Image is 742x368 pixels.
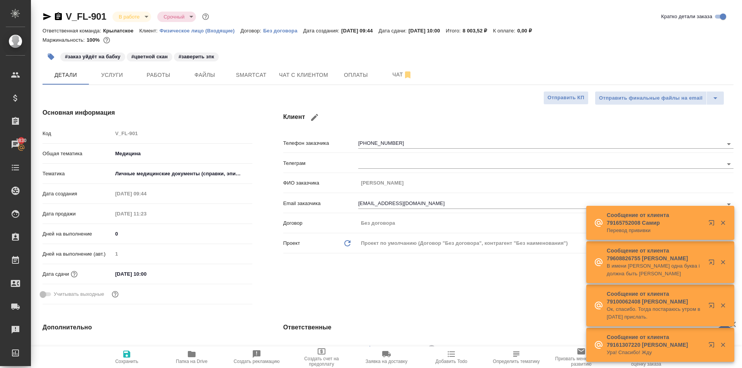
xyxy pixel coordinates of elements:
[463,28,493,34] p: 8 003,52 ₽
[341,28,379,34] p: [DATE] 09:44
[599,94,703,103] span: Отправить финальные файлы на email
[607,262,703,278] p: В имени [PERSON_NAME] одна буква i должна быть [PERSON_NAME]
[224,346,289,368] button: Создать рекламацию
[112,343,252,354] input: Пустое поле
[704,254,722,273] button: Открыть в новой вкладке
[112,188,180,199] input: Пустое поле
[112,147,252,160] div: Медицина
[382,344,438,353] div: [PERSON_NAME]
[366,359,407,364] span: Заявка на доставку
[283,346,358,353] p: Клиентские менеджеры
[723,159,734,170] button: Open
[126,53,173,59] span: цветной скан
[361,339,379,358] button: Добавить менеджера
[358,177,733,188] input: Пустое поле
[283,200,358,207] p: Email заказчика
[2,135,29,154] a: 3830
[607,227,703,234] p: Перевод прививки
[54,12,63,21] button: Скопировать ссылку
[715,302,731,309] button: Закрыть
[54,290,104,298] span: Учитывать выходные
[43,28,103,34] p: Ответственная команда:
[103,28,140,34] p: Крылатское
[160,28,241,34] p: Физическое лицо (Входящие)
[112,228,252,239] input: ✎ Введи что-нибудь
[69,269,79,279] button: Если добавить услуги и заполнить их объемом, то дата рассчитается автоматически
[543,91,589,105] button: Отправить КП
[43,170,112,178] p: Тематика
[263,27,303,34] a: Без договора
[65,53,121,61] p: #заказ уйдёт на бабку
[263,28,303,34] p: Без договора
[112,248,252,259] input: Пустое поле
[115,359,138,364] span: Сохранить
[607,349,703,356] p: Ура! Спасибо! Жду
[43,37,87,43] p: Маржинальность:
[43,323,252,332] h4: Дополнительно
[382,345,430,353] span: [PERSON_NAME]
[94,346,159,368] button: Сохранить
[112,167,252,180] div: Личные медицинские документы (справки, эпикризы)
[661,13,712,20] span: Кратко детали заказа
[112,268,180,280] input: ✎ Введи что-нибудь
[607,211,703,227] p: Сообщение от клиента 79165752008 Самир
[102,35,112,45] button: 0.00 RUB;
[283,219,358,227] p: Договор
[116,14,142,20] button: В работе
[43,108,252,117] h4: Основная информация
[704,298,722,316] button: Открыть в новой вкладке
[233,70,270,80] span: Smartcat
[446,28,463,34] p: Итого:
[408,28,446,34] p: [DATE] 10:00
[283,323,733,332] h4: Ответственные
[354,346,419,368] button: Заявка на доставку
[47,70,84,80] span: Детали
[595,91,707,105] button: Отправить финальные файлы на email
[112,208,180,219] input: Пустое поле
[595,91,724,105] div: split button
[283,108,733,127] h4: Клиент
[358,237,733,250] div: Проект по умолчанию (Договор "Без договора", контрагент "Без наименования")
[549,346,614,368] button: Призвать менеджера по развитию
[607,333,703,349] p: Сообщение от клиента 79161307220 [PERSON_NAME]
[303,28,341,34] p: Дата создания:
[43,12,52,21] button: Скопировать ссылку для ЯМессенджера
[157,12,196,22] div: В работе
[704,337,722,356] button: Открыть в новой вкладке
[201,12,211,22] button: Доп статусы указывают на важность/срочность заказа
[43,190,112,198] p: Дата создания
[43,210,112,218] p: Дата продажи
[379,28,408,34] p: Дата сдачи:
[112,128,252,139] input: Пустое поле
[384,70,421,80] span: Чат
[493,28,517,34] p: К оплате:
[139,28,159,34] p: Клиент:
[11,137,31,144] span: 3830
[186,70,223,80] span: Файлы
[43,150,112,158] p: Общая тематика
[419,346,484,368] button: Добавить Todo
[43,230,112,238] p: Дней на выполнение
[43,270,69,278] p: Дата сдачи
[173,53,220,59] span: заверить зпк
[607,247,703,262] p: Сообщение от клиента 79608826755 [PERSON_NAME]
[607,290,703,305] p: Сообщение от клиента 79100062408 [PERSON_NAME]
[548,93,584,102] span: Отправить КП
[140,70,177,80] span: Работы
[493,359,539,364] span: Определить тематику
[110,289,120,299] button: Выбери, если сб и вс нужно считать рабочими днями для выполнения заказа.
[294,356,349,367] span: Создать счет на предоплату
[43,48,60,65] button: Добавить тэг
[715,341,731,348] button: Закрыть
[484,346,549,368] button: Определить тематику
[161,14,187,20] button: Срочный
[43,130,112,137] p: Код
[553,356,609,367] span: Призвать менеджера по развитию
[159,346,224,368] button: Папка на Drive
[43,344,112,352] p: Путь на drive
[403,70,412,80] svg: Отписаться
[176,359,208,364] span: Папка на Drive
[715,259,731,266] button: Закрыть
[87,37,102,43] p: 100%
[715,219,731,226] button: Закрыть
